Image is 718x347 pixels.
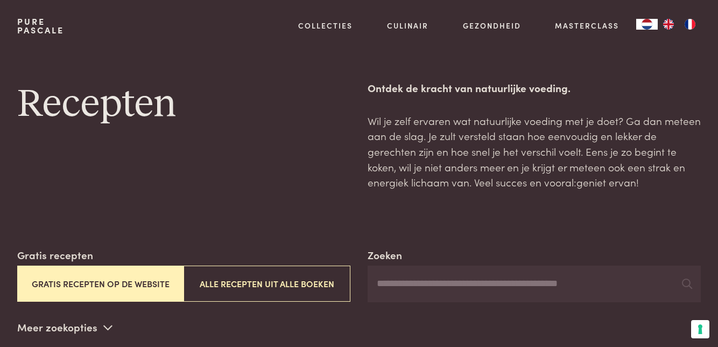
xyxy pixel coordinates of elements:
button: Uw voorkeuren voor toestemming voor trackingtechnologieën [691,320,709,338]
a: Collecties [298,20,353,31]
aside: Language selected: Nederlands [636,19,701,30]
p: Wil je zelf ervaren wat natuurlijke voeding met je doet? Ga dan meteen aan de slag. Je zult verst... [368,113,701,190]
label: Gratis recepten [17,247,93,263]
a: Masterclass [555,20,619,31]
a: PurePascale [17,17,64,34]
p: Meer zoekopties [17,320,112,336]
strong: Ontdek de kracht van natuurlijke voeding. [368,80,571,95]
label: Zoeken [368,247,402,263]
ul: Language list [658,19,701,30]
h1: Recepten [17,80,350,129]
a: FR [679,19,701,30]
a: NL [636,19,658,30]
a: Gezondheid [463,20,521,31]
button: Alle recepten uit alle boeken [184,266,350,302]
a: EN [658,19,679,30]
a: Culinair [387,20,428,31]
button: Gratis recepten op de website [17,266,184,302]
div: Language [636,19,658,30]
